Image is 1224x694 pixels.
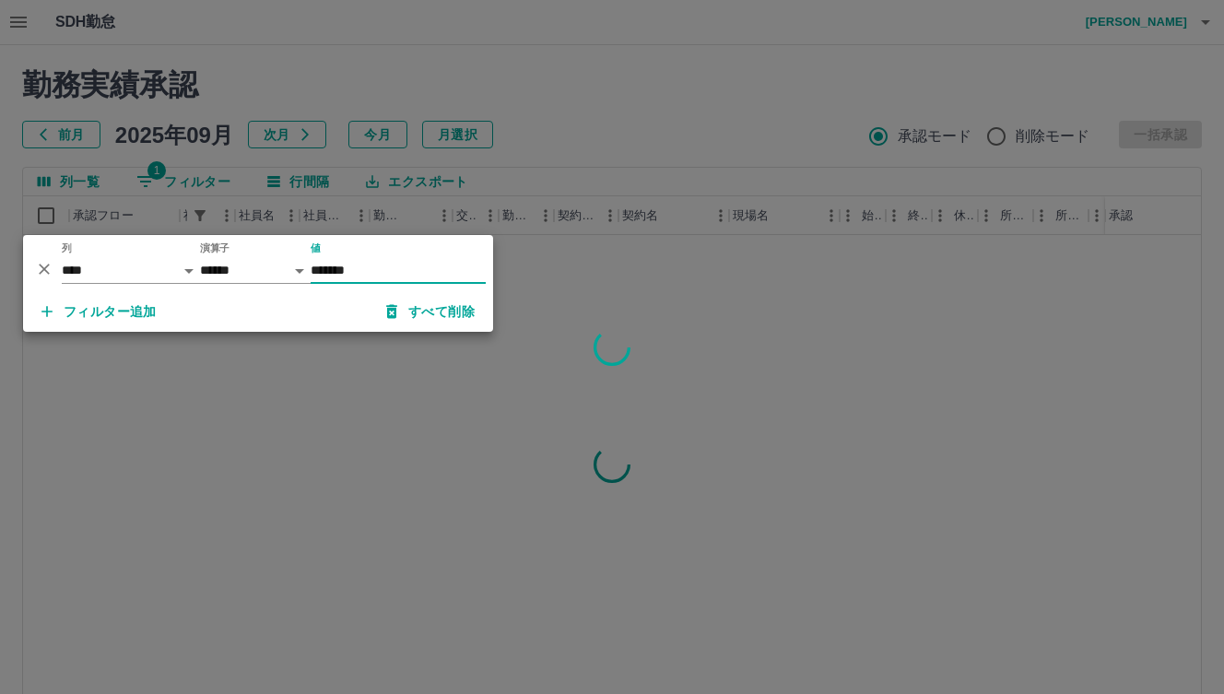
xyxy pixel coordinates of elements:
[30,255,58,283] button: 削除
[62,241,72,255] label: 列
[371,295,489,328] button: すべて削除
[200,241,229,255] label: 演算子
[311,241,321,255] label: 値
[27,295,171,328] button: フィルター追加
